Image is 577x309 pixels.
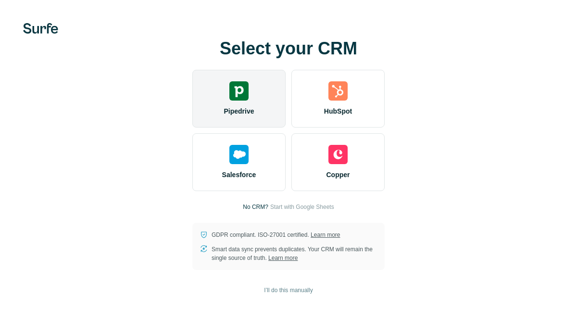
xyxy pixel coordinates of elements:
img: copper's logo [328,145,348,164]
p: Smart data sync prevents duplicates. Your CRM will remain the single source of truth. [212,245,377,262]
a: Learn more [268,255,298,261]
img: pipedrive's logo [229,81,249,101]
h1: Select your CRM [192,39,385,58]
span: I’ll do this manually [264,286,313,295]
p: GDPR compliant. ISO-27001 certified. [212,231,340,239]
span: Copper [326,170,350,180]
span: HubSpot [324,106,352,116]
img: Surfe's logo [23,23,58,34]
span: Pipedrive [224,106,254,116]
span: Salesforce [222,170,256,180]
a: Learn more [311,232,340,238]
p: No CRM? [243,203,268,211]
img: salesforce's logo [229,145,249,164]
button: I’ll do this manually [257,283,319,297]
img: hubspot's logo [328,81,348,101]
button: Start with Google Sheets [270,203,334,211]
